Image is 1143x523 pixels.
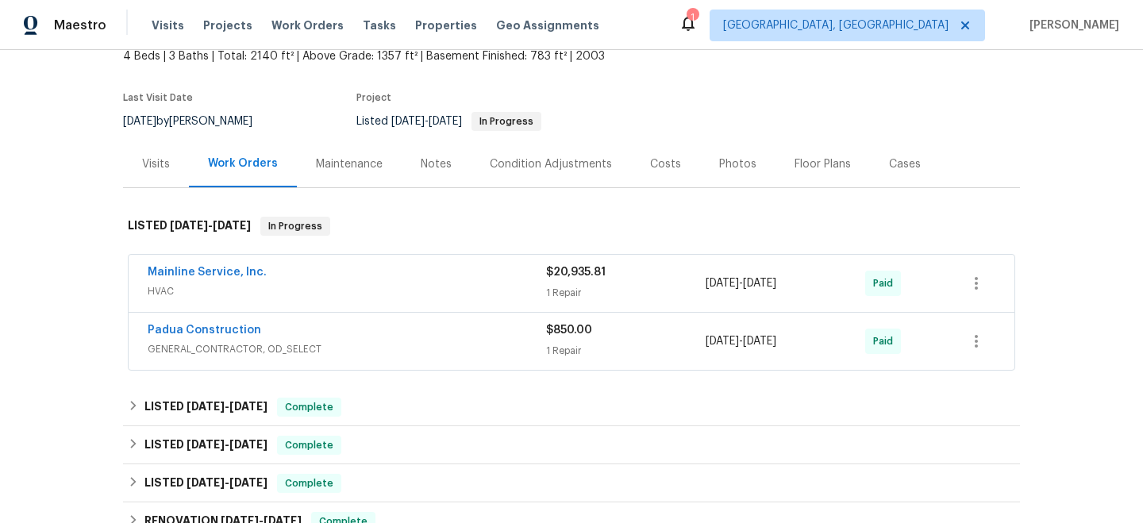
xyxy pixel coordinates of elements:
[128,217,251,236] h6: LISTED
[187,439,267,450] span: -
[148,341,546,357] span: GENERAL_CONTRACTOR, OD_SELECT
[203,17,252,33] span: Projects
[743,336,776,347] span: [DATE]
[687,10,698,25] div: 1
[719,156,756,172] div: Photos
[187,477,267,488] span: -
[271,17,344,33] span: Work Orders
[706,333,776,349] span: -
[123,464,1020,502] div: LISTED [DATE]-[DATE]Complete
[650,156,681,172] div: Costs
[889,156,921,172] div: Cases
[123,112,271,131] div: by [PERSON_NAME]
[279,437,340,453] span: Complete
[148,325,261,336] a: Padua Construction
[187,401,267,412] span: -
[187,477,225,488] span: [DATE]
[54,17,106,33] span: Maestro
[363,20,396,31] span: Tasks
[873,275,899,291] span: Paid
[148,283,546,299] span: HVAC
[262,218,329,234] span: In Progress
[391,116,425,127] span: [DATE]
[213,220,251,231] span: [DATE]
[421,156,452,172] div: Notes
[279,475,340,491] span: Complete
[187,401,225,412] span: [DATE]
[316,156,383,172] div: Maintenance
[208,156,278,171] div: Work Orders
[123,388,1020,426] div: LISTED [DATE]-[DATE]Complete
[496,17,599,33] span: Geo Assignments
[170,220,208,231] span: [DATE]
[873,333,899,349] span: Paid
[229,477,267,488] span: [DATE]
[123,116,156,127] span: [DATE]
[187,439,225,450] span: [DATE]
[1023,17,1119,33] span: [PERSON_NAME]
[706,336,739,347] span: [DATE]
[415,17,477,33] span: Properties
[123,93,193,102] span: Last Visit Date
[144,436,267,455] h6: LISTED
[546,343,706,359] div: 1 Repair
[123,48,698,64] span: 4 Beds | 3 Baths | Total: 2140 ft² | Above Grade: 1357 ft² | Basement Finished: 783 ft² | 2003
[144,398,267,417] h6: LISTED
[229,439,267,450] span: [DATE]
[546,267,606,278] span: $20,935.81
[123,201,1020,252] div: LISTED [DATE]-[DATE]In Progress
[356,116,541,127] span: Listed
[546,285,706,301] div: 1 Repair
[152,17,184,33] span: Visits
[706,278,739,289] span: [DATE]
[144,474,267,493] h6: LISTED
[795,156,851,172] div: Floor Plans
[546,325,592,336] span: $850.00
[743,278,776,289] span: [DATE]
[473,117,540,126] span: In Progress
[391,116,462,127] span: -
[170,220,251,231] span: -
[123,426,1020,464] div: LISTED [DATE]-[DATE]Complete
[148,267,267,278] a: Mainline Service, Inc.
[279,399,340,415] span: Complete
[490,156,612,172] div: Condition Adjustments
[229,401,267,412] span: [DATE]
[723,17,949,33] span: [GEOGRAPHIC_DATA], [GEOGRAPHIC_DATA]
[706,275,776,291] span: -
[429,116,462,127] span: [DATE]
[356,93,391,102] span: Project
[142,156,170,172] div: Visits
